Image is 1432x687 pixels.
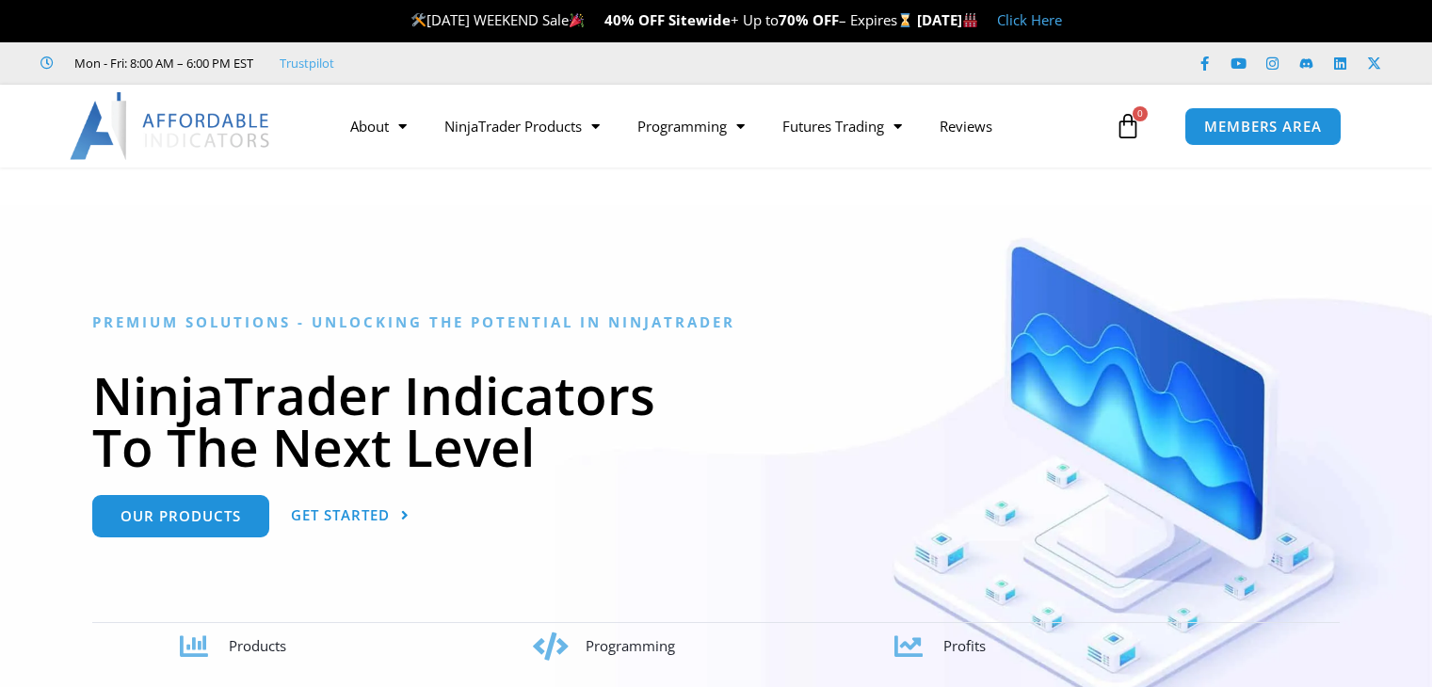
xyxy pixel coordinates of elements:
[943,636,986,655] span: Profits
[121,509,241,523] span: Our Products
[586,636,675,655] span: Programming
[604,10,731,29] strong: 40% OFF Sitewide
[898,13,912,27] img: ⌛
[92,369,1340,472] h1: NinjaTrader Indicators To The Next Level
[331,104,1110,148] nav: Menu
[280,52,334,74] a: Trustpilot
[92,313,1340,331] h6: Premium Solutions - Unlocking the Potential in NinjaTrader
[92,495,269,537] a: Our Products
[410,10,916,29] span: [DATE] WEEKEND Sale + Up to – Expires
[291,495,410,537] a: Get Started
[331,104,426,148] a: About
[291,508,390,522] span: Get Started
[963,13,977,27] img: 🏭
[1133,106,1148,121] span: 0
[1086,99,1169,153] a: 0
[1184,107,1342,146] a: MEMBERS AREA
[921,104,1011,148] a: Reviews
[997,10,1062,29] a: Click Here
[764,104,921,148] a: Futures Trading
[570,13,584,27] img: 🎉
[411,13,426,27] img: 🛠️
[70,92,272,160] img: LogoAI | Affordable Indicators – NinjaTrader
[426,104,619,148] a: NinjaTrader Products
[229,636,286,655] span: Products
[1204,120,1322,134] span: MEMBERS AREA
[70,52,253,74] span: Mon - Fri: 8:00 AM – 6:00 PM EST
[779,10,839,29] strong: 70% OFF
[917,10,978,29] strong: [DATE]
[619,104,764,148] a: Programming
